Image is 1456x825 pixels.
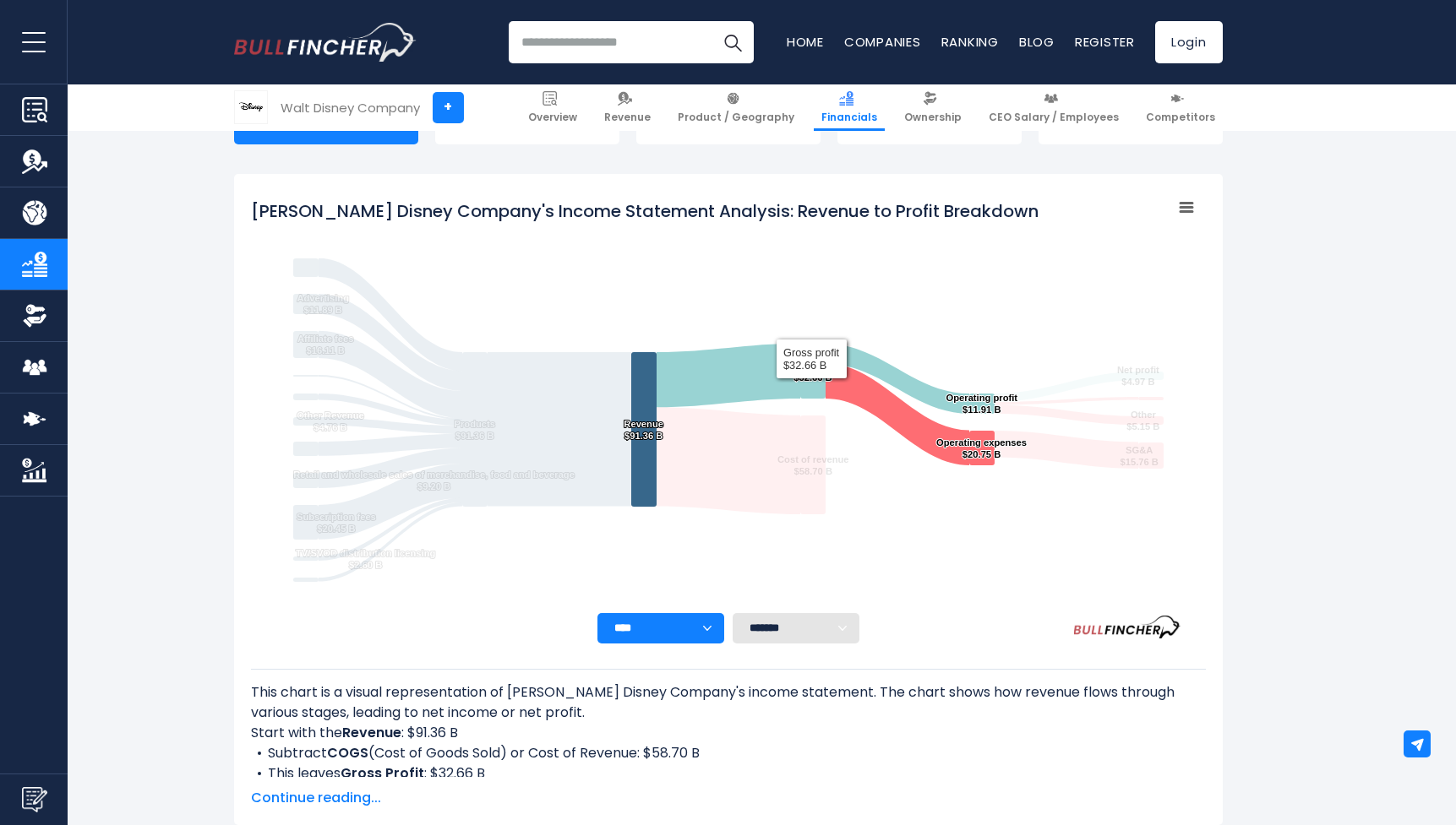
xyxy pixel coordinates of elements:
b: COGS [327,743,368,763]
text: Other $5.15 B [1126,410,1159,431]
button: Search [712,21,754,63]
li: This leaves : $32.66 B [251,763,1206,784]
text: Affiliate fees $16.11 B [297,334,353,356]
a: Home [787,33,824,51]
a: Go to homepage [234,23,416,62]
text: Advertising $11.89 B [297,293,349,315]
span: Financials [821,111,877,124]
a: Login [1155,21,1223,63]
a: Product / Geography [670,84,802,131]
text: SG&A $15.76 B [1120,445,1158,467]
text: Operating profit $11.91 B [946,393,1017,415]
a: Register [1075,33,1135,51]
a: CEO Salary / Employees [981,84,1126,131]
div: This chart is a visual representation of [PERSON_NAME] Disney Company's income statement. The cha... [251,682,1206,777]
li: Subtract (Cost of Goods Sold) or Cost of Revenue: $58.70 B [251,743,1206,763]
a: Overview [521,84,585,131]
img: Ownership [22,303,47,328]
text: Operating expenses $20.75 B [936,437,1027,459]
text: Other Revenue $4.76 B [297,410,364,432]
text: Net profit $4.97 B [1117,365,1159,387]
span: Product / Geography [678,111,794,124]
text: Subscription fees $20.45 B [296,512,375,534]
text: Products $91.36 B [454,419,495,441]
text: Cost of revenue $58.70 B [777,454,849,476]
text: Revenue $91.36 B [624,419,663,441]
a: Blog [1019,33,1055,51]
span: Competitors [1146,111,1215,124]
text: Gross profit $32.66 B [785,361,839,383]
a: Revenue [597,84,658,131]
a: Competitors [1138,84,1223,131]
a: Ranking [941,33,999,51]
text: Retail and wholesale sales of merchandise, food and beverage $9.20 B [293,469,575,491]
b: Revenue [342,723,401,742]
text: TV/SVOD distribution licensing $2.60 B [296,548,436,570]
span: Revenue [604,111,651,124]
a: + [433,92,464,123]
div: Walt Disney Company [281,98,420,117]
a: Financials [814,84,885,131]
tspan: [PERSON_NAME] Disney Company's Income Statement Analysis: Revenue to Profit Breakdown [251,199,1039,223]
svg: Walt Disney Company's Income Statement Analysis: Revenue to Profit Breakdown [251,191,1206,613]
a: Ownership [897,84,969,131]
a: Companies [844,33,921,51]
span: CEO Salary / Employees [989,111,1119,124]
img: DIS logo [235,91,267,123]
span: Ownership [904,111,962,124]
span: Continue reading... [251,788,1206,808]
img: Bullfincher logo [234,23,417,62]
b: Gross Profit [341,763,424,783]
span: Overview [528,111,577,124]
